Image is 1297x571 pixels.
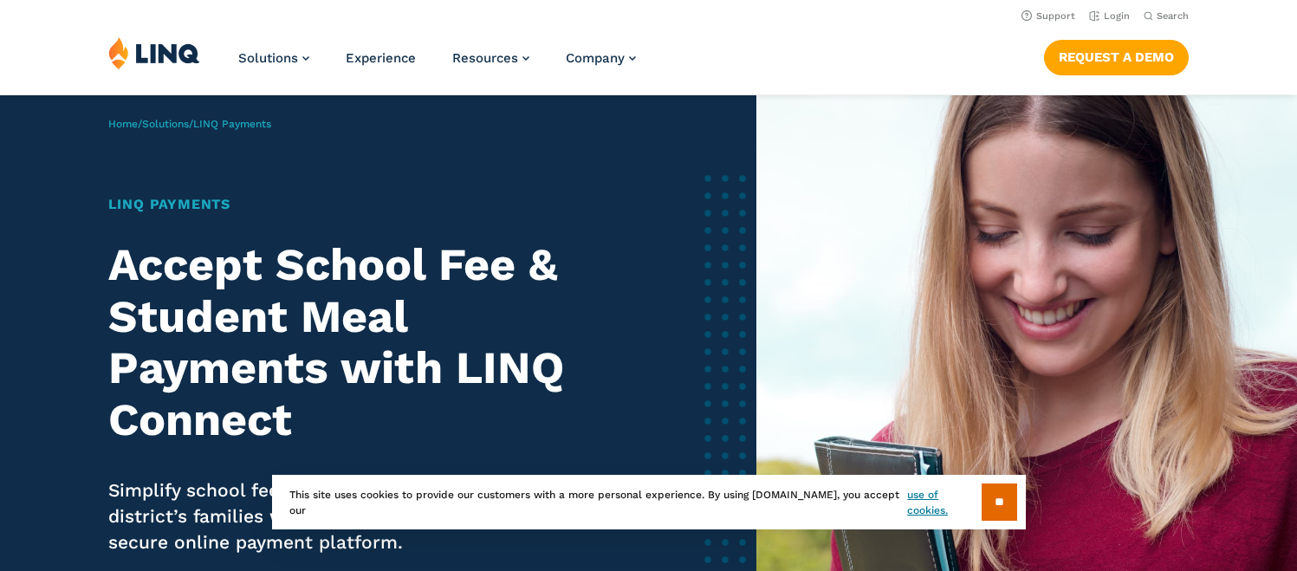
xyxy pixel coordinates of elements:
[272,475,1026,529] div: This site uses cookies to provide our customers with a more personal experience. By using [DOMAIN...
[1144,10,1189,23] button: Open Search Bar
[108,239,619,446] h2: Accept School Fee & Student Meal Payments with LINQ Connect
[907,487,981,518] a: use of cookies.
[193,118,271,130] span: LINQ Payments
[1089,10,1130,22] a: Login
[346,50,416,66] a: Experience
[1044,40,1189,75] a: Request a Demo
[238,36,636,94] nav: Primary Navigation
[238,50,298,66] span: Solutions
[452,50,518,66] span: Resources
[1021,10,1075,22] a: Support
[142,118,189,130] a: Solutions
[108,36,200,69] img: LINQ | K‑12 Software
[108,118,138,130] a: Home
[1044,36,1189,75] nav: Button Navigation
[238,50,309,66] a: Solutions
[452,50,529,66] a: Resources
[108,118,271,130] span: / /
[1157,10,1189,22] span: Search
[108,477,619,555] p: Simplify school fee and student meal payments for your district’s families with LINQ’s fast, easy...
[566,50,636,66] a: Company
[566,50,625,66] span: Company
[108,194,619,215] h1: LINQ Payments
